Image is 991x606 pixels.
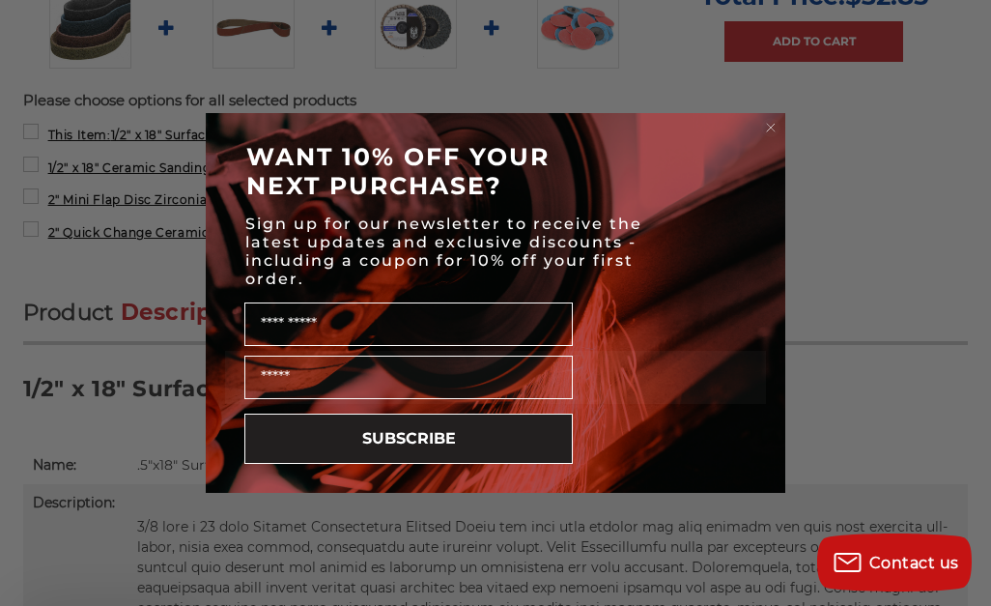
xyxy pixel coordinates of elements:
[246,142,550,200] span: WANT 10% OFF YOUR NEXT PURCHASE?
[244,414,573,464] button: SUBSCRIBE
[761,118,780,137] button: Close dialog
[244,356,573,399] input: Email
[245,215,642,288] span: Sign up for our newsletter to receive the latest updates and exclusive discounts - including a co...
[817,534,972,592] button: Contact us
[869,554,959,572] span: Contact us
